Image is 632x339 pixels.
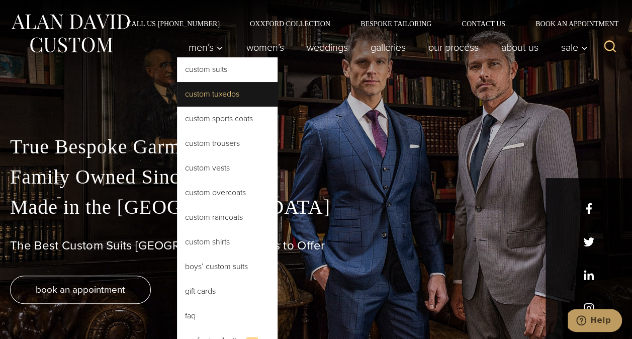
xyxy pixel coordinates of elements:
[112,20,622,27] nav: Secondary Navigation
[177,230,278,254] a: Custom Shirts
[10,132,622,222] p: True Bespoke Garments Family Owned Since [DATE] Made in the [GEOGRAPHIC_DATA]
[359,37,417,57] a: Galleries
[177,82,278,106] a: Custom Tuxedos
[490,37,550,57] a: About Us
[177,156,278,180] a: Custom Vests
[177,181,278,205] a: Custom Overcoats
[177,255,278,279] a: Boys’ Custom Suits
[177,279,278,303] a: Gift Cards
[177,37,235,57] button: Men’s sub menu toggle
[177,304,278,328] a: FAQ
[235,37,295,57] a: Women’s
[177,107,278,131] a: Custom Sports Coats
[295,37,359,57] a: weddings
[10,238,622,253] h1: The Best Custom Suits [GEOGRAPHIC_DATA] Has to Offer
[177,205,278,229] a: Custom Raincoats
[177,57,278,81] a: Custom Suits
[36,282,125,297] span: book an appointment
[235,20,345,27] a: Oxxford Collection
[345,20,446,27] a: Bespoke Tailoring
[598,35,622,59] button: View Search Form
[417,37,490,57] a: Our Process
[10,11,131,56] img: Alan David Custom
[550,37,593,57] button: Sale sub menu toggle
[520,20,622,27] a: Book an Appointment
[10,276,151,304] a: book an appointment
[568,309,622,334] iframe: Opens a widget where you can chat to one of our agents
[112,20,235,27] a: Call Us [PHONE_NUMBER]
[177,37,593,57] nav: Primary Navigation
[446,20,520,27] a: Contact Us
[177,131,278,155] a: Custom Trousers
